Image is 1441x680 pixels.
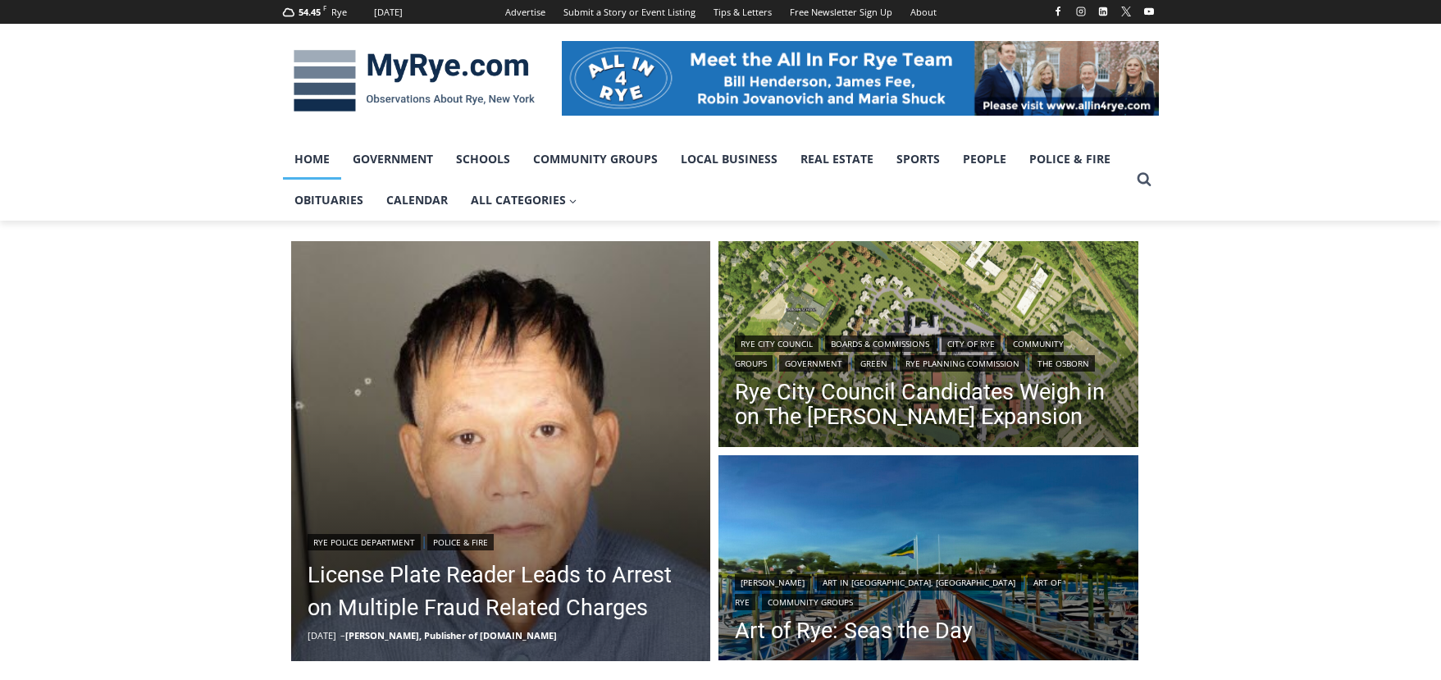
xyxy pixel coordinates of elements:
div: | | | | | | | [735,332,1122,372]
a: Read More License Plate Reader Leads to Arrest on Multiple Fraud Related Charges [291,241,711,661]
a: Green [855,355,893,372]
a: Community Groups [762,594,859,610]
div: Rye [331,5,347,20]
a: License Plate Reader Leads to Arrest on Multiple Fraud Related Charges [308,559,695,624]
a: Boards & Commissions [825,335,935,352]
a: X [1116,2,1136,21]
a: Instagram [1071,2,1091,21]
div: | | | [735,571,1122,610]
a: The Osborn [1032,355,1095,372]
a: [PERSON_NAME] [735,574,810,591]
a: Community Groups [522,139,669,180]
a: Art of Rye: Seas the Day [735,618,1122,643]
a: Local Business [669,139,789,180]
a: YouTube [1139,2,1159,21]
span: All Categories [471,191,577,209]
span: – [340,629,345,641]
a: Rye Police Department [308,534,421,550]
a: People [951,139,1018,180]
a: Rye Planning Commission [900,355,1025,372]
nav: Primary Navigation [283,139,1129,221]
a: Read More Art of Rye: Seas the Day [718,455,1138,665]
img: MyRye.com [283,39,545,124]
div: | [308,531,695,550]
a: Read More Rye City Council Candidates Weigh in on The Osborn Expansion [718,241,1138,451]
a: Real Estate [789,139,885,180]
img: [PHOTO: Seas the Day - Shenorock Shore Club Marina, Rye 36” X 48” Oil on canvas, Commissioned & E... [718,455,1138,665]
a: Police & Fire [427,534,494,550]
a: All Categories [459,180,589,221]
time: [DATE] [308,629,336,641]
a: Police & Fire [1018,139,1122,180]
span: 54.45 [299,6,321,18]
a: Art in [GEOGRAPHIC_DATA], [GEOGRAPHIC_DATA] [817,574,1021,591]
a: Government [341,139,445,180]
button: View Search Form [1129,165,1159,194]
a: [PERSON_NAME], Publisher of [DOMAIN_NAME] [345,629,557,641]
img: (PHOTO: Illustrative plan of The Osborn's proposed site plan from the July 10, 2025 planning comm... [718,241,1138,451]
div: [DATE] [374,5,403,20]
a: Schools [445,139,522,180]
img: All in for Rye [562,41,1159,115]
a: Calendar [375,180,459,221]
a: Rye City Council Candidates Weigh in on The [PERSON_NAME] Expansion [735,380,1122,429]
a: Home [283,139,341,180]
a: Facebook [1048,2,1068,21]
span: F [323,3,326,12]
img: (PHOTO: On Monday, October 13, 2025, Rye PD arrested Ming Wu, 60, of Flushing, New York, on multi... [291,241,711,661]
a: Linkedin [1093,2,1113,21]
a: City of Rye [942,335,1001,352]
a: Sports [885,139,951,180]
a: Rye City Council [735,335,819,352]
a: Obituaries [283,180,375,221]
a: Government [779,355,848,372]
